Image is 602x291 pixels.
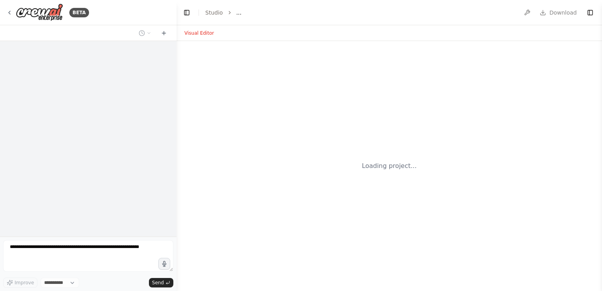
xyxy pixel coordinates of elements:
button: Click to speak your automation idea [158,258,170,270]
span: Send [152,280,164,286]
div: Loading project... [362,161,417,171]
button: Improve [3,278,37,288]
a: Studio [205,9,223,16]
button: Start a new chat [158,28,170,38]
button: Show right sidebar [585,7,596,18]
button: Send [149,278,173,287]
span: ... [236,9,242,17]
div: BETA [69,8,89,17]
button: Hide left sidebar [181,7,192,18]
button: Switch to previous chat [136,28,154,38]
img: Logo [16,4,63,21]
span: Improve [15,280,34,286]
button: Visual Editor [180,28,219,38]
nav: breadcrumb [205,9,242,17]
